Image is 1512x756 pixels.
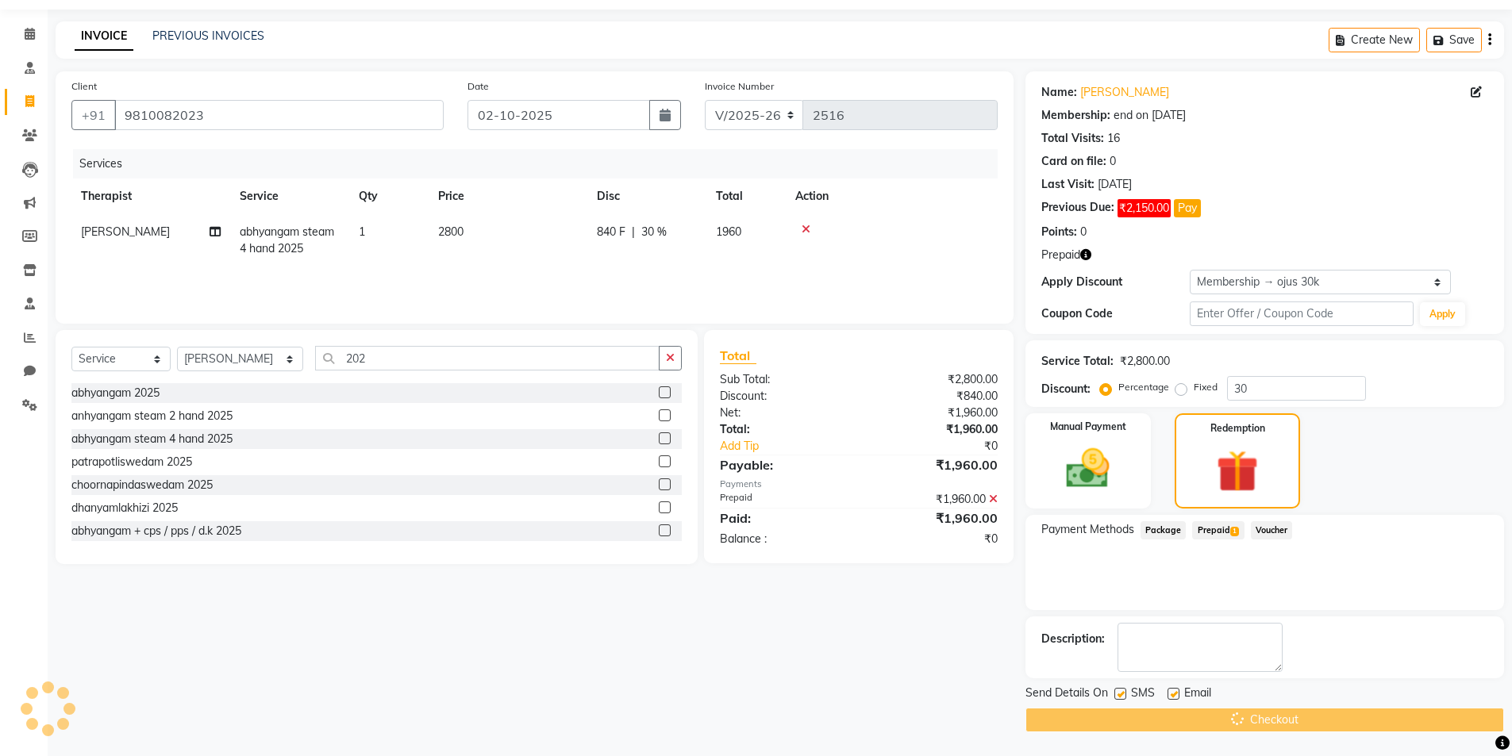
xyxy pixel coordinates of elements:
div: Net: [708,405,859,421]
span: Email [1184,685,1211,704]
th: Qty [349,178,429,214]
label: Client [71,79,97,94]
div: Payable: [708,455,859,474]
span: ₹2,150.00 [1118,199,1171,217]
img: _cash.svg [1052,443,1123,493]
div: ₹2,800.00 [1120,353,1170,370]
div: 0 [1110,153,1116,170]
div: Last Visit: [1041,176,1095,193]
div: Coupon Code [1041,305,1191,322]
button: Pay [1174,199,1201,217]
div: ₹0 [884,438,1010,455]
span: 1 [359,224,365,239]
label: Invoice Number [705,79,774,94]
th: Disc [587,178,706,214]
span: 2800 [438,224,464,239]
div: Sub Total: [708,371,859,388]
div: Total Visits: [1041,130,1104,147]
div: choornapindaswedam 2025 [71,477,213,493]
input: Enter Offer / Coupon Code [1190,301,1414,326]
span: Prepaid [1192,521,1244,539]
div: ₹1,960.00 [859,405,1010,421]
div: Previous Due: [1041,199,1114,217]
button: Save [1426,28,1482,52]
div: Discount: [1041,381,1091,397]
th: Price [429,178,587,214]
div: ₹1,960.00 [859,455,1010,474]
th: Action [786,178,998,214]
input: Search by Name/Mobile/Email/Code [114,100,444,130]
div: Name: [1041,84,1077,101]
label: Redemption [1210,421,1265,436]
div: [DATE] [1098,176,1132,193]
div: Payments [720,478,997,491]
div: ₹1,960.00 [859,508,1010,528]
div: Prepaid [708,491,859,508]
div: ₹1,960.00 [859,421,1010,438]
span: abhyangam steam 4 hand 2025 [240,224,334,255]
div: Services [73,149,1010,178]
div: abhyangam steam 4 hand 2025 [71,431,233,447]
div: ₹2,800.00 [859,371,1010,388]
div: Card on file: [1041,153,1106,170]
a: PREVIOUS INVOICES [152,29,264,43]
div: Apply Discount [1041,274,1191,290]
div: dhanyamlakhizi 2025 [71,500,178,516]
th: Therapist [71,178,230,214]
span: Voucher [1251,521,1293,539]
th: Service [230,178,349,214]
img: _gift.svg [1203,445,1272,497]
div: Description: [1041,631,1105,647]
span: [PERSON_NAME] [81,224,170,239]
div: 16 [1107,130,1120,147]
span: Prepaid [1041,247,1080,263]
label: Manual Payment [1050,420,1126,434]
button: Create New [1329,28,1420,52]
div: 0 [1080,224,1087,240]
div: end on [DATE] [1114,107,1186,124]
div: Balance : [708,531,859,547]
label: Date [467,79,489,94]
span: 1960 [716,224,741,239]
label: Fixed [1194,380,1218,394]
button: +91 [71,100,116,130]
div: Paid: [708,508,859,528]
label: Percentage [1118,380,1169,394]
div: ₹1,960.00 [859,491,1010,508]
span: Total [720,347,756,364]
span: Package [1141,521,1187,539]
span: SMS [1131,685,1155,704]
a: [PERSON_NAME] [1080,84,1169,101]
button: Apply [1420,302,1465,326]
div: ₹840.00 [859,388,1010,405]
div: Membership: [1041,107,1110,124]
div: abhyangam + cps / pps / d.k 2025 [71,523,241,539]
div: Total: [708,421,859,438]
span: 840 F [597,224,625,240]
div: ₹0 [859,531,1010,547]
div: Discount: [708,388,859,405]
span: | [632,224,635,240]
span: 30 % [641,224,667,240]
a: Add Tip [708,438,883,455]
div: patrapotliswedam 2025 [71,454,192,470]
div: abhyangam 2025 [71,385,160,401]
div: anhyangam steam 2 hand 2025 [71,408,233,424]
span: 1 [1230,527,1239,536]
a: INVOICE [75,22,133,51]
span: Send Details On [1025,685,1108,704]
th: Total [706,178,786,214]
div: Points: [1041,224,1077,240]
div: Service Total: [1041,353,1114,370]
input: Search or Scan [315,346,660,370]
span: Payment Methods [1041,521,1134,538]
